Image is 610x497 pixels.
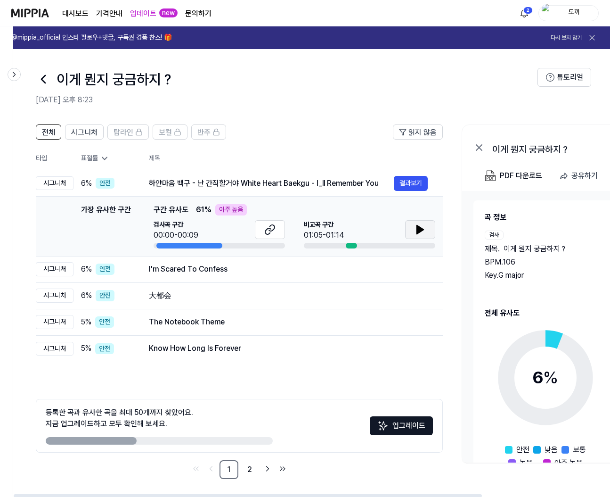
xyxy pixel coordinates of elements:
[36,176,73,191] div: 시그니처
[36,315,73,329] div: 시그니처
[36,460,443,479] nav: pagination
[240,460,259,479] a: 2
[485,270,598,281] div: Key. G major
[537,68,591,87] button: 튜토리얼
[96,8,122,19] a: 가격안내
[370,416,433,435] button: 업그레이드
[153,124,187,140] button: 보컬
[154,220,198,230] span: 검사곡 구간
[485,257,598,268] div: BPM. 106
[520,457,533,469] span: 높음
[149,343,428,354] div: Know How Long Is Forever
[532,365,558,390] div: 6
[81,343,91,354] span: 5 %
[551,34,582,42] button: 다시 보지 않기
[36,289,73,303] div: 시그니처
[370,424,433,433] a: Sparkles업그레이드
[523,7,533,14] div: 2
[96,264,114,275] div: 안전
[573,444,586,456] span: 보통
[71,127,98,138] span: 시그니처
[517,6,532,21] button: 알림2
[95,316,114,328] div: 안전
[485,243,500,255] span: 제목 .
[571,170,598,182] div: 공유하기
[543,367,558,388] span: %
[149,290,428,301] div: 大都会
[81,316,91,328] span: 5 %
[519,8,530,19] img: 알림
[504,243,567,255] span: 이게 뭔지 궁금하지？
[11,33,172,42] h1: @mippia_official 인스타 팔로우+댓글, 구독권 경품 찬스! 🎁
[130,8,156,19] a: 업데이트
[81,290,92,301] span: 6 %
[304,230,344,241] div: 01:05-01:14
[95,343,114,355] div: 안전
[276,462,289,475] a: Go to last page
[204,462,218,475] a: Go to previous page
[393,124,443,140] button: 읽지 않음
[159,8,178,18] div: new
[555,166,605,185] button: 공유하기
[159,127,172,138] span: 보컬
[485,170,496,182] img: PDF Download
[96,178,114,189] div: 안전
[189,462,203,475] a: Go to first page
[65,124,104,140] button: 시그니처
[154,230,198,241] div: 00:00-00:09
[36,147,73,170] th: 타입
[191,124,226,140] button: 반주
[485,231,504,240] div: 검사
[36,94,537,106] h2: [DATE] 오후 8:23
[196,204,211,215] span: 61 %
[36,262,73,276] div: 시그니처
[554,457,583,469] span: 아주 높음
[57,69,174,89] h1: 이게 뭔지 궁금하지？
[304,220,344,230] span: 비교곡 구간
[197,127,211,138] span: 반주
[408,127,437,138] span: 읽지 않음
[96,290,114,301] div: 안전
[36,124,61,140] button: 전체
[114,127,133,138] span: 탑라인
[36,342,73,356] div: 시그니처
[377,420,389,431] img: Sparkles
[261,462,274,475] a: Go to next page
[149,178,394,189] div: 하얀마음 백구 - 난 간직할거야 White Heart Baekgu - I_ll Remember You
[107,124,149,140] button: 탑라인
[483,166,544,185] button: PDF 다운로드
[42,127,55,138] span: 전체
[556,8,593,18] div: 토끼
[538,5,599,21] button: profile토끼
[81,154,134,163] div: 표절률
[500,170,542,182] div: PDF 다운로드
[149,316,428,328] div: The Notebook Theme
[154,204,188,215] span: 구간 유사도
[220,460,238,479] a: 1
[215,204,247,215] div: 아주 높음
[149,264,428,275] div: I'm Scared To Confess
[46,407,193,430] div: 등록한 곡과 유사한 곡을 최대 50개까지 찾았어요. 지금 업그레이드하고 모두 확인해 보세요.
[81,264,92,275] span: 6 %
[149,147,443,170] th: 제목
[185,8,211,19] a: 문의하기
[81,204,131,248] div: 가장 유사한 구간
[81,178,92,189] span: 6 %
[542,4,553,23] img: profile
[545,444,558,456] span: 낮음
[516,444,529,456] span: 안전
[394,176,428,191] button: 결과보기
[62,8,89,19] a: 대시보드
